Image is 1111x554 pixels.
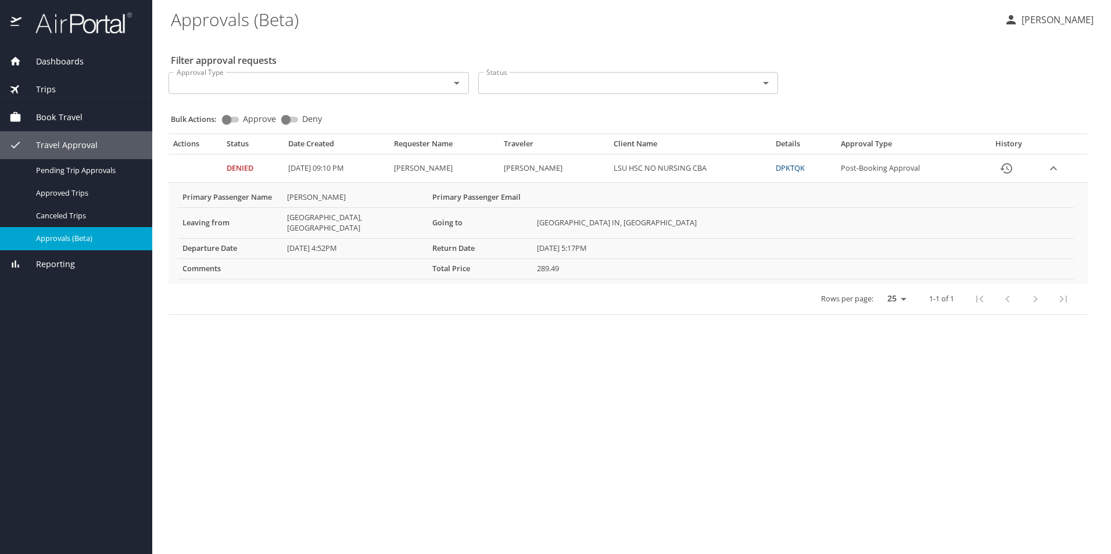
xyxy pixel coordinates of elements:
[836,154,977,183] td: Post-Booking Approval
[532,258,1074,279] td: 289.49
[1018,13,1094,27] p: [PERSON_NAME]
[992,154,1020,182] button: History
[282,207,428,238] td: [GEOGRAPHIC_DATA], [GEOGRAPHIC_DATA]
[36,165,138,176] span: Pending Trip Approvals
[771,139,836,154] th: Details
[282,188,428,207] td: [PERSON_NAME]
[428,258,532,279] th: Total Price
[929,295,954,303] p: 1-1 of 1
[776,163,805,173] a: DPKTQK
[499,139,609,154] th: Traveler
[428,207,532,238] th: Going to
[284,139,389,154] th: Date Created
[243,115,276,123] span: Approve
[171,51,277,70] h2: Filter approval requests
[302,115,322,123] span: Deny
[23,12,132,34] img: airportal-logo.png
[21,111,83,124] span: Book Travel
[609,139,771,154] th: Client Name
[21,55,84,68] span: Dashboards
[21,139,98,152] span: Travel Approval
[178,188,1074,279] table: More info for approvals
[999,9,1098,30] button: [PERSON_NAME]
[169,139,1088,314] table: Approval table
[428,188,532,207] th: Primary Passenger Email
[222,139,284,154] th: Status
[758,75,774,91] button: Open
[178,188,282,207] th: Primary Passenger Name
[10,12,23,34] img: icon-airportal.png
[532,238,1074,258] td: [DATE] 5:17PM
[389,139,499,154] th: Requester Name
[499,154,609,183] td: [PERSON_NAME]
[389,154,499,183] td: [PERSON_NAME]
[609,154,771,183] td: LSU HSC NO NURSING CBA
[36,233,138,244] span: Approvals (Beta)
[878,290,911,307] select: rows per page
[836,139,977,154] th: Approval Type
[21,258,75,271] span: Reporting
[428,238,532,258] th: Return Date
[282,238,428,258] td: [DATE] 4:52PM
[977,139,1040,154] th: History
[36,188,138,199] span: Approved Trips
[1045,160,1062,177] button: expand row
[284,154,389,183] td: [DATE] 09:10 PM
[171,114,226,124] p: Bulk Actions:
[178,207,282,238] th: Leaving from
[21,83,56,96] span: Trips
[222,154,284,183] td: Denied
[178,258,282,279] th: Comments
[178,238,282,258] th: Departure Date
[36,210,138,221] span: Canceled Trips
[821,295,873,303] p: Rows per page:
[449,75,465,91] button: Open
[532,207,1074,238] td: [GEOGRAPHIC_DATA] IN, [GEOGRAPHIC_DATA]
[169,139,222,154] th: Actions
[171,1,995,37] h1: Approvals (Beta)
